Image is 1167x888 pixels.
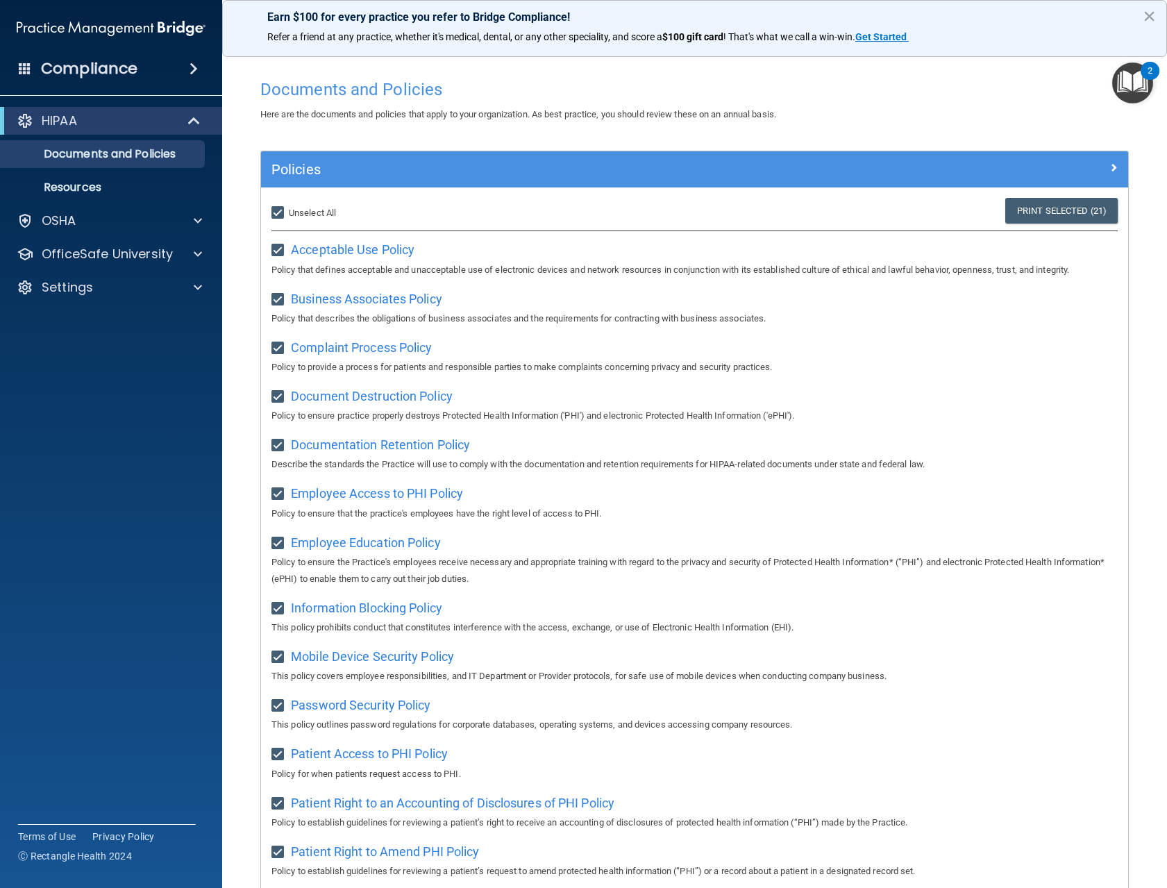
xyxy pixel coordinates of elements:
[291,389,453,403] span: Document Destruction Policy
[271,359,1118,376] p: Policy to provide a process for patients and responsible parties to make complaints concerning pr...
[271,717,1118,733] p: This policy outlines password regulations for corporate databases, operating systems, and devices...
[291,649,454,664] span: Mobile Device Security Policy
[42,112,77,129] p: HIPAA
[17,15,205,42] img: PMB logo
[92,830,155,844] a: Privacy Policy
[9,181,199,194] p: Resources
[1005,198,1118,224] a: Print Selected (21)
[267,10,1122,24] p: Earn $100 for every practice you refer to Bridge Compliance!
[260,109,776,119] span: Here are the documents and policies that apply to your organization. As best practice, you should...
[271,408,1118,424] p: Policy to ensure practice properly destroys Protected Health Information ('PHI') and electronic P...
[42,212,76,229] p: OSHA
[723,31,855,42] span: ! That's what we call a win-win.
[17,246,202,262] a: OfficeSafe University
[41,59,137,78] h4: Compliance
[9,147,199,161] p: Documents and Policies
[271,456,1118,473] p: Describe the standards the Practice will use to comply with the documentation and retention requi...
[271,505,1118,522] p: Policy to ensure that the practice's employees have the right level of access to PHI.
[662,31,723,42] strong: $100 gift card
[271,310,1118,327] p: Policy that describes the obligations of business associates and the requirements for contracting...
[17,212,202,229] a: OSHA
[271,619,1118,636] p: This policy prohibits conduct that constitutes interference with the access, exchange, or use of ...
[855,31,907,42] strong: Get Started
[291,340,432,355] span: Complaint Process Policy
[291,486,463,501] span: Employee Access to PHI Policy
[855,31,909,42] a: Get Started
[291,242,414,257] span: Acceptable Use Policy
[260,81,1129,99] h4: Documents and Policies
[291,698,430,712] span: Password Security Policy
[291,292,442,306] span: Business Associates Policy
[267,31,662,42] span: Refer a friend at any practice, whether it's medical, dental, or any other speciality, and score a
[42,246,173,262] p: OfficeSafe University
[271,554,1118,587] p: Policy to ensure the Practice's employees receive necessary and appropriate training with regard ...
[271,863,1118,880] p: Policy to establish guidelines for reviewing a patient’s request to amend protected health inform...
[271,766,1118,782] p: Policy for when patients request access to PHI.
[291,601,442,615] span: Information Blocking Policy
[1148,71,1152,89] div: 2
[291,796,614,810] span: Patient Right to an Accounting of Disclosures of PHI Policy
[291,535,441,550] span: Employee Education Policy
[291,844,479,859] span: Patient Right to Amend PHI Policy
[42,279,93,296] p: Settings
[271,814,1118,831] p: Policy to establish guidelines for reviewing a patient’s right to receive an accounting of disclo...
[17,112,201,129] a: HIPAA
[1112,62,1153,103] button: Open Resource Center, 2 new notifications
[271,162,901,177] h5: Policies
[289,208,336,218] span: Unselect All
[271,158,1118,181] a: Policies
[18,849,132,863] span: Ⓒ Rectangle Health 2024
[1143,5,1156,27] button: Close
[271,208,287,219] input: Unselect All
[291,746,448,761] span: Patient Access to PHI Policy
[271,668,1118,685] p: This policy covers employee responsibilities, and IT Department or Provider protocols, for safe u...
[18,830,76,844] a: Terms of Use
[291,437,470,452] span: Documentation Retention Policy
[17,279,202,296] a: Settings
[271,262,1118,278] p: Policy that defines acceptable and unacceptable use of electronic devices and network resources i...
